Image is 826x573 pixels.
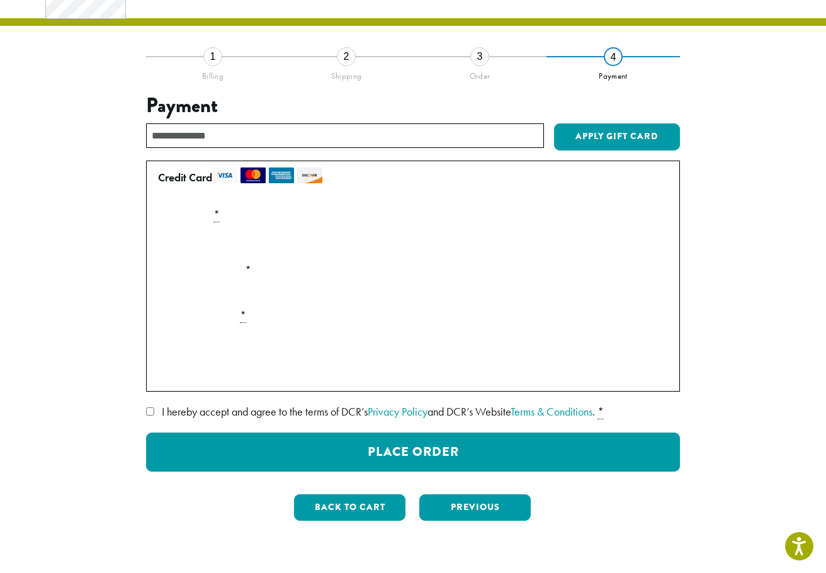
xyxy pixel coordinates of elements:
button: Previous [419,494,531,521]
button: Apply Gift Card [554,123,680,151]
label: Credit Card [158,167,663,188]
div: Payment [546,66,680,81]
div: 3 [470,47,489,66]
img: discover [297,167,322,183]
img: amex [269,167,294,183]
h3: Payment [146,94,680,118]
abbr: required [597,404,604,419]
a: Privacy Policy [368,404,427,419]
abbr: required [240,308,246,323]
img: visa [212,167,237,183]
button: Place Order [146,433,680,472]
img: mastercard [240,167,266,183]
div: 1 [203,47,222,66]
div: 2 [337,47,356,66]
input: I hereby accept and agree to the terms of DCR’sPrivacy Policyand DCR’s WebsiteTerms & Conditions. * [146,407,154,416]
button: Back to cart [294,494,405,521]
abbr: required [213,207,220,222]
div: Billing [146,66,280,81]
div: 4 [604,47,623,66]
div: Order [413,66,546,81]
div: Shipping [280,66,413,81]
a: Terms & Conditions [511,404,592,419]
span: I hereby accept and agree to the terms of DCR’s and DCR’s Website . [162,404,595,419]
